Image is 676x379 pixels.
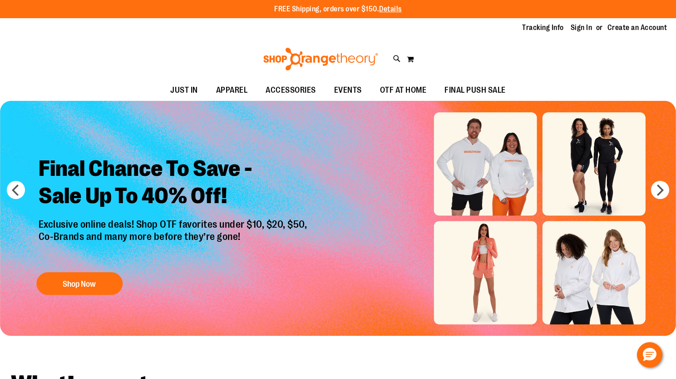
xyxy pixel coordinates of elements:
a: Final Chance To Save -Sale Up To 40% Off! Exclusive online deals! Shop OTF favorites under $10, $... [32,148,316,299]
p: FREE Shipping, orders over $150. [274,4,402,15]
a: ACCESSORIES [257,80,325,101]
a: Sign In [571,23,592,33]
a: APPAREL [207,80,257,101]
span: EVENTS [334,80,362,100]
a: EVENTS [325,80,371,101]
span: JUST IN [170,80,198,100]
button: prev [7,181,25,199]
span: OTF AT HOME [380,80,427,100]
a: FINAL PUSH SALE [435,80,515,101]
span: APPAREL [216,80,248,100]
img: Shop Orangetheory [262,48,380,70]
span: ACCESSORIES [266,80,316,100]
button: Shop Now [36,272,123,295]
button: next [651,181,669,199]
a: OTF AT HOME [371,80,436,101]
p: Exclusive online deals! Shop OTF favorites under $10, $20, $50, Co-Brands and many more before th... [32,219,316,263]
button: Hello, have a question? Let’s chat. [637,342,662,368]
span: FINAL PUSH SALE [444,80,506,100]
h2: Final Chance To Save - Sale Up To 40% Off! [32,148,316,219]
a: Details [379,5,402,13]
a: Create an Account [607,23,667,33]
a: JUST IN [161,80,207,101]
a: Tracking Info [522,23,564,33]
